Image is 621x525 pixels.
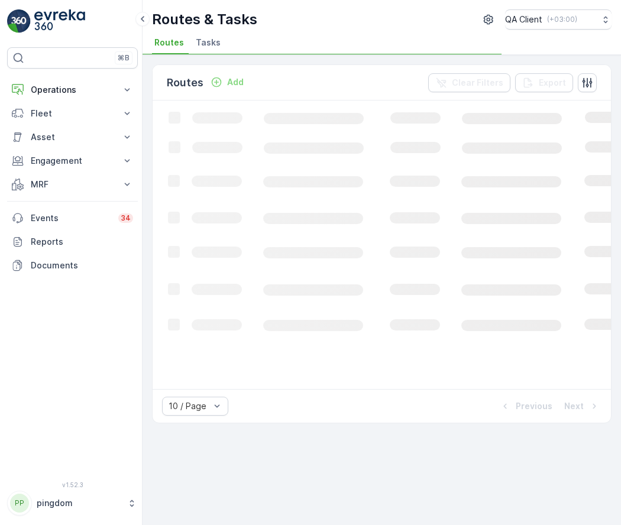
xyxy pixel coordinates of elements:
p: Documents [31,260,133,271]
span: Tasks [196,37,221,48]
img: logo_light-DOdMpM7g.png [34,9,85,33]
p: Previous [516,400,552,412]
p: Add [227,76,244,88]
button: Asset [7,125,138,149]
div: PP [10,494,29,513]
button: Next [563,399,601,413]
p: MRF [31,179,114,190]
p: Fleet [31,108,114,119]
p: QA Client [505,14,542,25]
button: QA Client(+03:00) [505,9,612,30]
a: Documents [7,254,138,277]
button: Fleet [7,102,138,125]
a: Reports [7,230,138,254]
img: logo [7,9,31,33]
button: Operations [7,78,138,102]
p: ⌘B [118,53,130,63]
p: pingdom [37,497,121,509]
p: Engagement [31,155,114,167]
a: Events34 [7,206,138,230]
p: Reports [31,236,133,248]
button: Export [515,73,573,92]
span: v 1.52.3 [7,481,138,488]
button: PPpingdom [7,491,138,516]
button: Add [206,75,248,89]
p: Routes [167,74,203,91]
p: Routes & Tasks [152,10,257,29]
button: Previous [498,399,554,413]
span: Routes [154,37,184,48]
p: Operations [31,84,114,96]
p: Clear Filters [452,77,503,89]
button: Engagement [7,149,138,173]
p: 34 [121,213,131,223]
button: MRF [7,173,138,196]
p: Events [31,212,111,224]
p: ( +03:00 ) [547,15,577,24]
p: Next [564,400,584,412]
p: Asset [31,131,114,143]
p: Export [539,77,566,89]
button: Clear Filters [428,73,510,92]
